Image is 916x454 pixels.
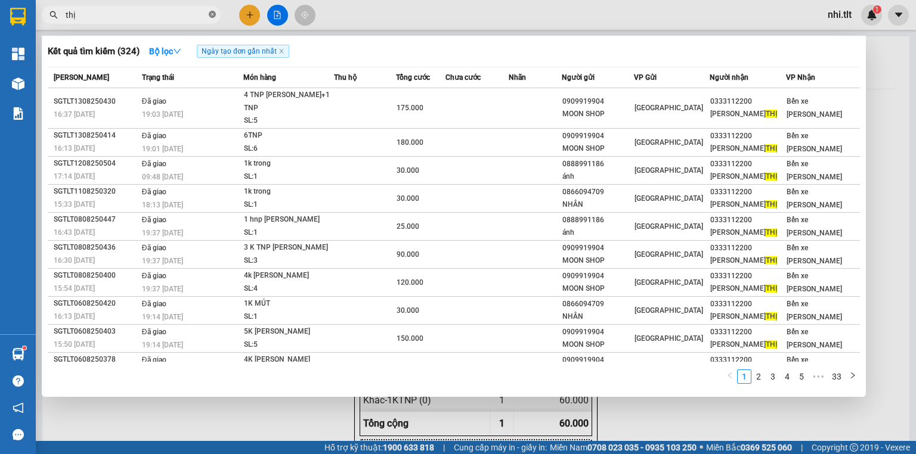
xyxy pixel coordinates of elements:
[209,10,216,21] span: close-circle
[635,104,703,112] span: [GEOGRAPHIC_DATA]
[787,216,842,237] span: Bến xe [PERSON_NAME]
[397,166,419,175] span: 30.000
[48,45,140,58] h3: Kết quả tìm kiếm ( 324 )
[397,138,423,147] span: 180.000
[244,241,333,254] div: 3 K TNP [PERSON_NAME]
[142,201,183,209] span: 18:13 [DATE]
[846,369,860,384] button: right
[397,104,423,112] span: 175.000
[12,77,24,90] img: warehouse-icon
[766,172,777,181] span: THỊ
[13,375,24,387] span: question-circle
[244,282,333,296] div: SL: 4
[244,170,333,184] div: SL: 1
[12,348,24,360] img: warehouse-icon
[766,110,777,118] span: THỊ
[635,278,703,287] span: [GEOGRAPHIC_DATA]
[562,73,595,82] span: Người gửi
[562,270,633,282] div: 0909919904
[562,298,633,310] div: 0866094709
[142,132,166,140] span: Đã giao
[710,73,748,82] span: Người nhận
[849,372,856,379] span: right
[635,222,703,231] span: [GEOGRAPHIC_DATA]
[142,160,166,168] span: Đã giao
[710,170,785,183] div: [PERSON_NAME]
[787,356,842,377] span: Bến xe [PERSON_NAME]
[54,256,95,265] span: 16:30 [DATE]
[54,129,138,142] div: SGTLT1308250414
[142,216,166,224] span: Đã giao
[710,142,785,155] div: [PERSON_NAME]
[766,312,777,321] span: THỊ
[562,326,633,338] div: 0909919904
[54,269,138,282] div: SGTLT0808250400
[7,72,292,104] div: [GEOGRAPHIC_DATA]
[7,14,292,45] div: Bến xe [PERSON_NAME]
[397,334,423,343] span: 150.000
[710,214,785,226] div: 0333112200
[244,129,333,142] div: 6TNP
[396,73,430,82] span: Tổng cước
[710,354,785,366] div: 0333112200
[787,188,842,209] span: Bến xe [PERSON_NAME]
[142,73,174,82] span: Trạng thái
[13,402,24,413] span: notification
[723,369,737,384] button: left
[710,298,785,310] div: 0333112200
[7,45,292,66] div: SỰ - 0379715215
[562,95,633,108] div: 0909919904
[54,228,95,237] span: 16:43 [DATE]
[142,244,166,252] span: Đã giao
[635,138,703,147] span: [GEOGRAPHIC_DATA]
[635,166,703,175] span: [GEOGRAPHIC_DATA]
[142,229,183,237] span: 19:37 [DATE]
[787,272,842,293] span: Bến xe [PERSON_NAME]
[54,241,138,254] div: SGTLT0808250436
[445,73,481,82] span: Chưa cước
[244,338,333,352] div: SL: 5
[828,369,846,384] li: 33
[244,198,333,212] div: SL: 1
[787,300,842,321] span: Bến xe [PERSON_NAME]
[710,326,785,338] div: 0333112200
[173,47,181,55] span: down
[244,310,333,324] div: SL: 1
[54,110,95,119] span: 16:37 [DATE]
[397,250,419,259] span: 90.000
[781,370,794,383] a: 4
[142,97,166,105] span: Đã giao
[509,73,526,82] span: Nhãn
[562,142,633,155] div: MOON SHOP
[12,48,24,60] img: dashboard-icon
[142,257,183,265] span: 19:37 [DATE]
[397,194,419,203] span: 30.000
[562,242,633,254] div: 0909919904
[244,114,333,128] div: SL: 5
[23,346,26,350] sup: 1
[142,145,183,153] span: 19:01 [DATE]
[562,226,633,239] div: ánh
[766,340,777,349] span: THỊ
[562,198,633,211] div: NHÂN
[710,242,785,254] div: 0333112200
[244,185,333,198] div: 1k trong
[66,8,206,21] input: Tìm tên, số ĐT hoặc mã đơn
[278,48,284,54] span: close
[562,186,633,198] div: 0866094709
[737,369,751,384] li: 1
[562,310,633,323] div: NHÂN
[244,325,333,338] div: 5K [PERSON_NAME]
[244,226,333,240] div: SL: 1
[766,200,777,209] span: THỊ
[828,370,845,383] a: 33
[787,97,842,119] span: Bến xe [PERSON_NAME]
[209,11,216,18] span: close-circle
[244,89,333,114] div: 4 TNP [PERSON_NAME]+1 TNP
[751,369,766,384] li: 2
[710,198,785,211] div: [PERSON_NAME]
[49,11,58,19] span: search
[726,372,734,379] span: left
[562,108,633,120] div: MOON SHOP
[397,306,419,315] span: 30.000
